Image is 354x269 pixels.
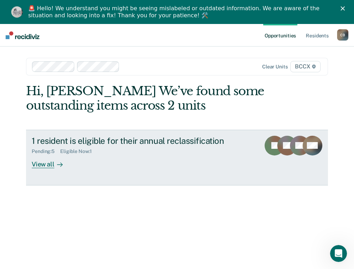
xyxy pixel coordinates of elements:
div: Hi, [PERSON_NAME] We’ve found some outstanding items across 2 units [26,84,267,113]
div: View all [32,154,71,168]
img: Profile image for Kim [11,6,23,18]
div: Eligible Now : 1 [60,148,97,154]
a: 1 resident is eligible for their annual reclassificationPending:5Eligible Now:1View all [26,130,328,185]
a: Residents [304,24,330,47]
div: 1 resident is eligible for their annual reclassification [32,136,254,146]
iframe: Intercom live chat [330,245,347,262]
button: CB [337,29,348,41]
div: 🚨 Hello! We understand you might be seeing mislabeled or outdated information. We are aware of th... [28,5,331,19]
span: BCCX [290,61,320,72]
div: C B [337,29,348,41]
div: Close [341,6,348,11]
img: Recidiviz [6,31,39,39]
div: Clear units [262,64,288,70]
div: Pending : 5 [32,148,60,154]
a: Opportunities [263,24,297,47]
